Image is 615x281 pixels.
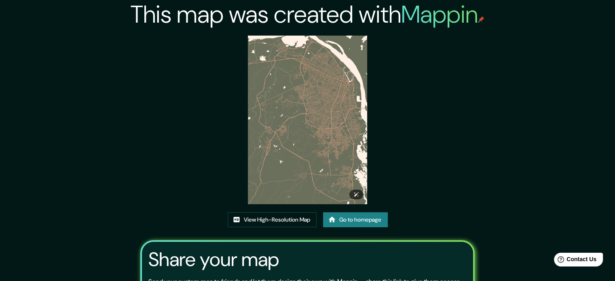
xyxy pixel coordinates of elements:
[148,248,279,271] h3: Share your map
[228,212,317,227] a: View High-Resolution Map
[323,212,388,227] a: Go to homepage
[543,249,606,272] iframe: Help widget launcher
[478,16,484,23] img: mappin-pin
[248,36,367,204] img: created-map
